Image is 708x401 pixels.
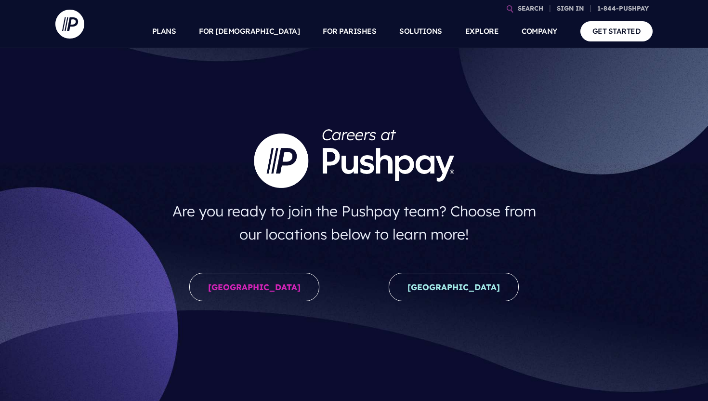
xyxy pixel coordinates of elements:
[399,14,442,48] a: SOLUTIONS
[199,14,300,48] a: FOR [DEMOGRAPHIC_DATA]
[189,273,319,301] a: [GEOGRAPHIC_DATA]
[389,273,519,301] a: [GEOGRAPHIC_DATA]
[163,196,546,250] h4: Are you ready to join the Pushpay team? Choose from our locations below to learn more!
[323,14,376,48] a: FOR PARISHES
[465,14,499,48] a: EXPLORE
[580,21,653,41] a: GET STARTED
[522,14,557,48] a: COMPANY
[152,14,176,48] a: PLANS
